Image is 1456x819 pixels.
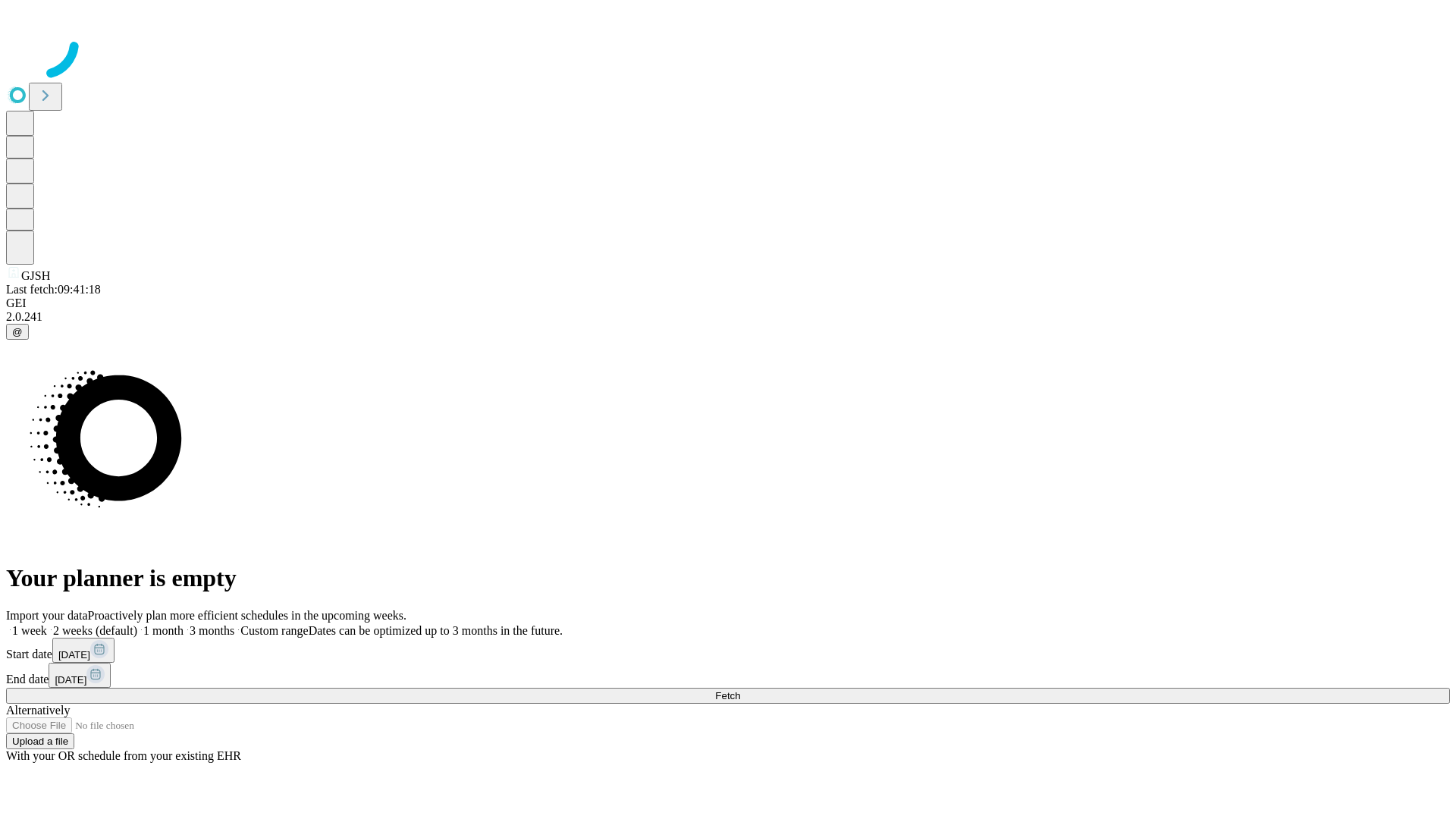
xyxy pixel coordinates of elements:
[12,624,47,637] span: 1 week
[240,624,308,637] span: Custom range
[55,674,86,686] span: [DATE]
[6,310,1450,324] div: 2.0.241
[6,663,1450,688] div: End date
[6,733,74,749] button: Upload a file
[58,649,90,661] span: [DATE]
[6,749,241,762] span: With your OR schedule from your existing EHR
[190,624,234,637] span: 3 months
[21,269,50,282] span: GJSH
[6,324,29,340] button: @
[6,704,70,717] span: Alternatively
[309,624,563,637] span: Dates can be optimized up to 3 months in the future.
[52,638,115,663] button: [DATE]
[6,297,1450,310] div: GEI
[12,326,23,337] span: @
[6,564,1450,592] h1: Your planner is empty
[6,283,101,296] span: Last fetch: 09:41:18
[6,688,1450,704] button: Fetch
[6,609,88,622] span: Import your data
[715,690,740,701] span: Fetch
[6,638,1450,663] div: Start date
[49,663,111,688] button: [DATE]
[88,609,406,622] span: Proactively plan more efficient schedules in the upcoming weeks.
[143,624,184,637] span: 1 month
[53,624,137,637] span: 2 weeks (default)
